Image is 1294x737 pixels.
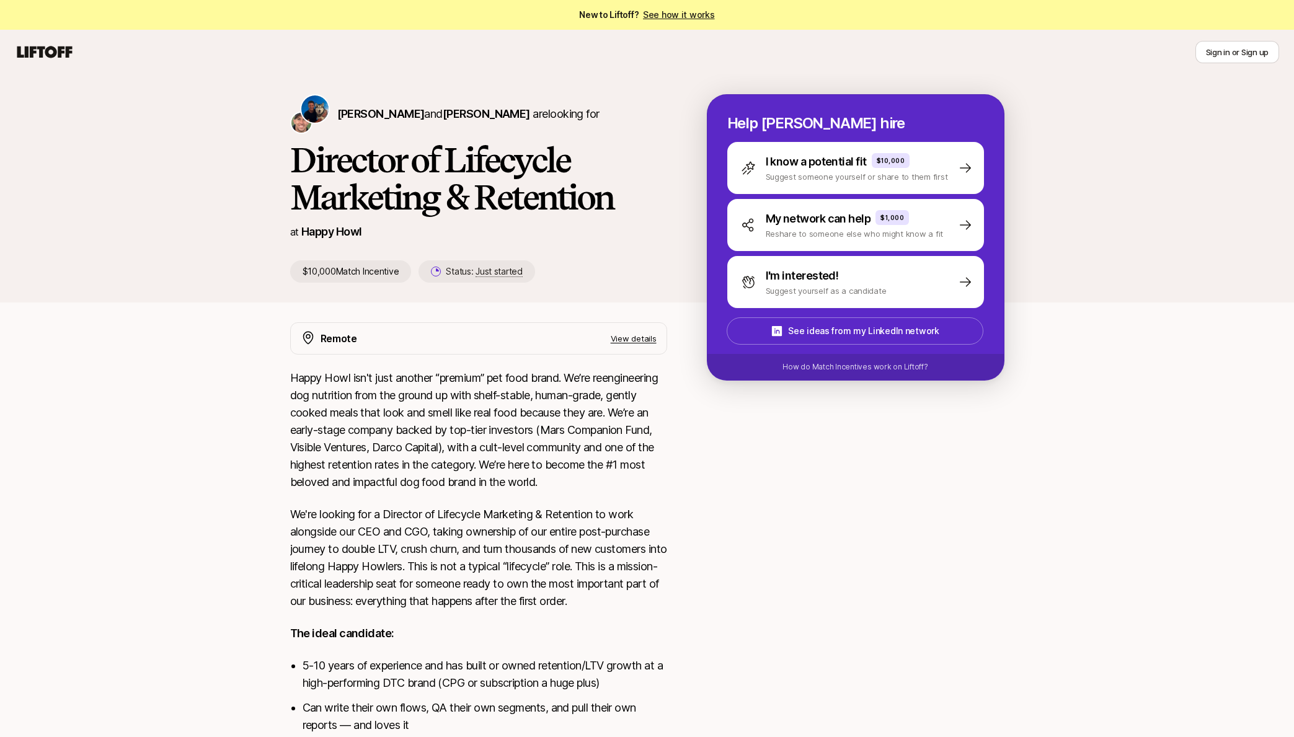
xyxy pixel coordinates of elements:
p: Status: [446,264,522,279]
span: [PERSON_NAME] [337,107,425,120]
h1: Director of Lifecycle Marketing & Retention [290,141,667,216]
p: are looking for [337,105,600,123]
p: $10,000 Match Incentive [290,260,412,283]
p: at [290,224,299,240]
p: Help [PERSON_NAME] hire [727,115,984,132]
li: 5-10 years of experience and has built or owned retention/LTV growth at a high-performing DTC bra... [303,657,667,692]
p: I know a potential fit [766,153,867,170]
a: Happy Howl [301,225,362,238]
p: Remote [321,330,357,346]
p: $10,000 [877,156,905,165]
p: Suggest yourself as a candidate [766,285,887,297]
span: Just started [476,266,523,277]
p: Happy Howl isn't just another “premium” pet food brand. We’re reengineering dog nutrition from th... [290,369,667,491]
p: View details [611,332,657,345]
img: Colin Buckley [301,95,329,123]
p: How do Match Incentives work on Liftoff? [782,361,928,373]
span: [PERSON_NAME] [443,107,530,120]
li: Can write their own flows, QA their own segments, and pull their own reports — and loves it [303,699,667,734]
a: See how it works [643,9,715,20]
img: Josh Pierce [291,113,311,133]
span: New to Liftoff? [579,7,714,22]
p: Reshare to someone else who might know a fit [766,227,944,240]
button: Sign in or Sign up [1195,41,1279,63]
p: I'm interested! [766,267,839,285]
span: and [424,107,530,120]
p: We're looking for a Director of Lifecycle Marketing & Retention to work alongside our CEO and CGO... [290,506,667,610]
p: See ideas from my LinkedIn network [788,324,939,338]
p: Suggest someone yourself or share to them first [766,170,948,183]
p: My network can help [766,210,871,227]
strong: The ideal candidate: [290,627,394,640]
button: See ideas from my LinkedIn network [727,317,983,345]
p: $1,000 [880,213,904,223]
